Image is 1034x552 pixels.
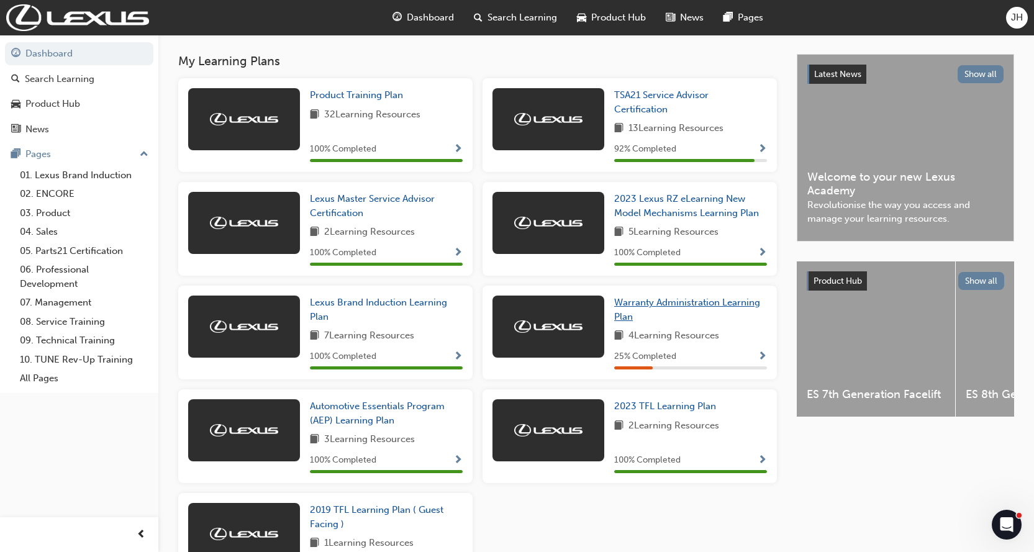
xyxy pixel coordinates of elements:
[392,10,402,25] span: guage-icon
[723,10,733,25] span: pages-icon
[310,88,408,102] a: Product Training Plan
[758,455,767,466] span: Show Progress
[453,245,463,261] button: Show Progress
[958,65,1004,83] button: Show all
[407,11,454,25] span: Dashboard
[453,142,463,157] button: Show Progress
[25,147,51,161] div: Pages
[5,68,153,91] a: Search Learning
[807,65,1004,84] a: Latest NewsShow all
[714,5,773,30] a: pages-iconPages
[614,193,759,219] span: 2023 Lexus RZ eLearning New Model Mechanisms Learning Plan
[614,192,767,220] a: 2023 Lexus RZ eLearning New Model Mechanisms Learning Plan
[25,122,49,137] div: News
[614,399,721,414] a: 2023 TFL Learning Plan
[5,40,153,143] button: DashboardSearch LearningProduct HubNews
[310,504,443,530] span: 2019 TFL Learning Plan ( Guest Facing )
[140,147,148,163] span: up-icon
[310,246,376,260] span: 100 % Completed
[5,93,153,115] a: Product Hub
[210,217,278,229] img: Trak
[614,296,767,324] a: Warranty Administration Learning Plan
[310,297,447,322] span: Lexus Brand Induction Learning Plan
[591,11,646,25] span: Product Hub
[738,11,763,25] span: Pages
[324,328,414,344] span: 7 Learning Resources
[656,5,714,30] a: news-iconNews
[324,107,420,123] span: 32 Learning Resources
[310,296,463,324] a: Lexus Brand Induction Learning Plan
[15,350,153,369] a: 10. TUNE Rev-Up Training
[453,455,463,466] span: Show Progress
[488,11,557,25] span: Search Learning
[310,142,376,156] span: 100 % Completed
[15,242,153,261] a: 05. Parts21 Certification
[15,369,153,388] a: All Pages
[310,536,319,551] span: book-icon
[310,192,463,220] a: Lexus Master Service Advisor Certification
[453,349,463,364] button: Show Progress
[210,113,278,125] img: Trak
[614,297,760,322] span: Warranty Administration Learning Plan
[614,453,681,468] span: 100 % Completed
[11,48,20,60] span: guage-icon
[453,144,463,155] span: Show Progress
[614,328,624,344] span: book-icon
[11,149,20,160] span: pages-icon
[310,328,319,344] span: book-icon
[614,121,624,137] span: book-icon
[758,245,767,261] button: Show Progress
[614,89,709,115] span: TSA21 Service Advisor Certification
[15,204,153,223] a: 03. Product
[178,54,777,68] h3: My Learning Plans
[310,432,319,448] span: book-icon
[758,351,767,363] span: Show Progress
[614,419,624,434] span: book-icon
[11,74,20,85] span: search-icon
[614,225,624,240] span: book-icon
[807,170,1004,198] span: Welcome to your new Lexus Academy
[5,118,153,141] a: News
[453,248,463,259] span: Show Progress
[310,350,376,364] span: 100 % Completed
[758,144,767,155] span: Show Progress
[15,184,153,204] a: 02. ENCORE
[1006,7,1028,29] button: JH
[5,143,153,166] button: Pages
[310,225,319,240] span: book-icon
[324,536,414,551] span: 1 Learning Resources
[6,4,149,31] img: Trak
[814,69,861,79] span: Latest News
[514,424,583,437] img: Trak
[807,198,1004,226] span: Revolutionise the way you access and manage your learning resources.
[567,5,656,30] a: car-iconProduct Hub
[474,10,483,25] span: search-icon
[324,225,415,240] span: 2 Learning Resources
[992,510,1022,540] iframe: Intercom live chat
[814,276,862,286] span: Product Hub
[628,225,719,240] span: 5 Learning Resources
[797,54,1014,242] a: Latest NewsShow allWelcome to your new Lexus AcademyRevolutionise the way you access and manage y...
[628,419,719,434] span: 2 Learning Resources
[807,271,1004,291] a: Product HubShow all
[807,387,945,402] span: ES 7th Generation Facelift
[758,248,767,259] span: Show Progress
[25,97,80,111] div: Product Hub
[1011,11,1023,25] span: JH
[614,350,676,364] span: 25 % Completed
[15,166,153,185] a: 01. Lexus Brand Induction
[15,293,153,312] a: 07. Management
[15,331,153,350] a: 09. Technical Training
[666,10,675,25] span: news-icon
[514,320,583,333] img: Trak
[310,193,435,219] span: Lexus Master Service Advisor Certification
[11,99,20,110] span: car-icon
[464,5,567,30] a: search-iconSearch Learning
[15,222,153,242] a: 04. Sales
[614,246,681,260] span: 100 % Completed
[758,142,767,157] button: Show Progress
[680,11,704,25] span: News
[758,453,767,468] button: Show Progress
